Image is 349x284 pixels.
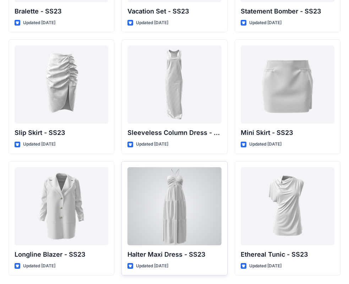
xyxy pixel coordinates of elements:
a: Mini Skirt - SS23 [241,45,334,124]
p: Updated [DATE] [23,19,55,27]
p: Longline Blazer - SS23 [15,250,108,260]
p: Updated [DATE] [249,262,282,270]
p: Bralette - SS23 [15,6,108,16]
p: Updated [DATE] [249,19,282,27]
p: Updated [DATE] [136,19,168,27]
p: Statement Bomber - SS23 [241,6,334,16]
p: Updated [DATE] [136,141,168,148]
p: Mini Skirt - SS23 [241,128,334,138]
a: Halter Maxi Dress - SS23 [127,167,221,245]
a: Slip Skirt - SS23 [15,45,108,124]
a: Sleeveless Column Dress - SS23 [127,45,221,124]
a: Longline Blazer - SS23 [15,167,108,245]
p: Vacation Set - SS23 [127,6,221,16]
p: Updated [DATE] [136,262,168,270]
p: Updated [DATE] [249,141,282,148]
a: Ethereal Tunic - SS23 [241,167,334,245]
p: Slip Skirt - SS23 [15,128,108,138]
p: Updated [DATE] [23,262,55,270]
p: Ethereal Tunic - SS23 [241,250,334,260]
p: Halter Maxi Dress - SS23 [127,250,221,260]
p: Updated [DATE] [23,141,55,148]
p: Sleeveless Column Dress - SS23 [127,128,221,138]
